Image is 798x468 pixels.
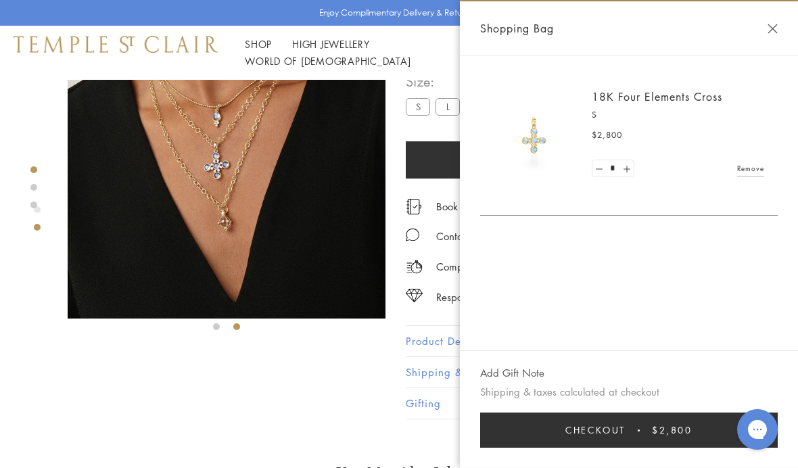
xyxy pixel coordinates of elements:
img: P41406-BM5X5 [494,95,575,176]
img: icon_delivery.svg [406,258,423,275]
span: Checkout [565,423,626,438]
div: Product gallery navigation [34,203,41,241]
button: Shipping & Returns [406,357,757,388]
a: Set quantity to 2 [619,160,633,177]
img: MessageIcon-01_2.svg [406,228,419,241]
div: Contact an Ambassador [436,228,545,245]
img: Temple St. Clair [14,36,218,52]
p: Shipping & taxes calculated at checkout [480,383,778,400]
button: Add Gift Note [480,365,544,381]
a: Set quantity to 0 [592,160,606,177]
a: ShopShop [245,37,272,51]
button: Close Shopping Bag [768,24,778,34]
p: Enjoy Complimentary Delivery & Returns [319,6,473,20]
p: S [592,108,764,122]
div: Responsible Sourcing [436,289,530,306]
a: Book an Appointment [436,199,533,214]
span: Size: [406,70,465,93]
img: icon_sourcing.svg [406,289,423,302]
p: Complimentary Delivery and Returns [436,258,600,275]
label: L [436,98,460,115]
nav: Main navigation [245,36,538,70]
img: icon_appointment.svg [406,199,422,214]
button: Checkout $2,800 [480,413,778,448]
span: $2,800 [652,423,693,438]
button: Gifting [406,388,757,419]
span: Shopping Bag [480,20,554,37]
iframe: Gorgias live chat messenger [730,404,784,454]
label: S [406,98,430,115]
a: Remove [737,161,764,176]
a: High JewelleryHigh Jewellery [292,37,370,51]
span: $2,800 [592,128,622,142]
button: Add to bag [406,141,711,179]
button: Product Details [406,326,757,356]
a: World of [DEMOGRAPHIC_DATA]World of [DEMOGRAPHIC_DATA] [245,54,410,68]
a: 18K Four Elements Cross [592,89,722,104]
